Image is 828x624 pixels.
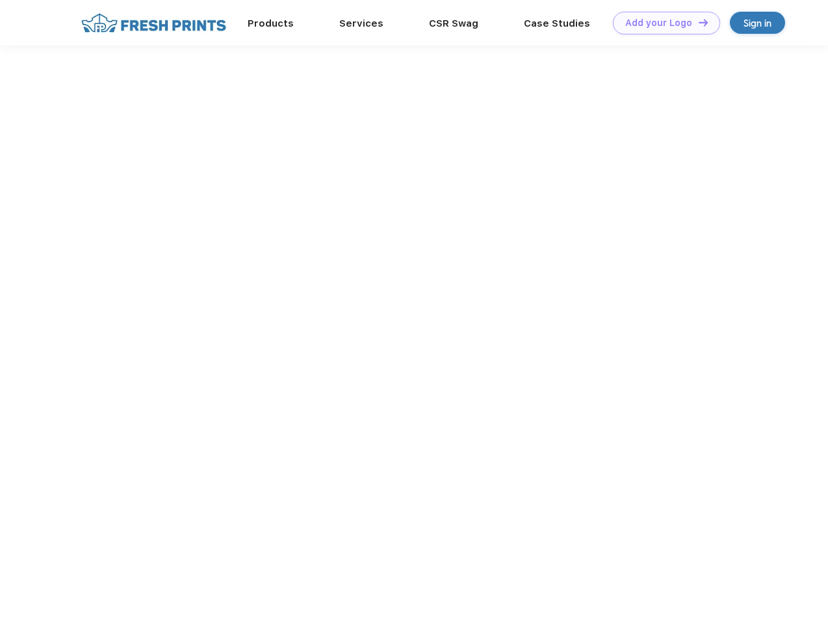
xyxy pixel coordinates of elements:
img: fo%20logo%202.webp [77,12,230,34]
a: Sign in [730,12,785,34]
div: Add your Logo [625,18,692,29]
a: Products [248,18,294,29]
img: DT [699,19,708,26]
div: Sign in [744,16,771,31]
